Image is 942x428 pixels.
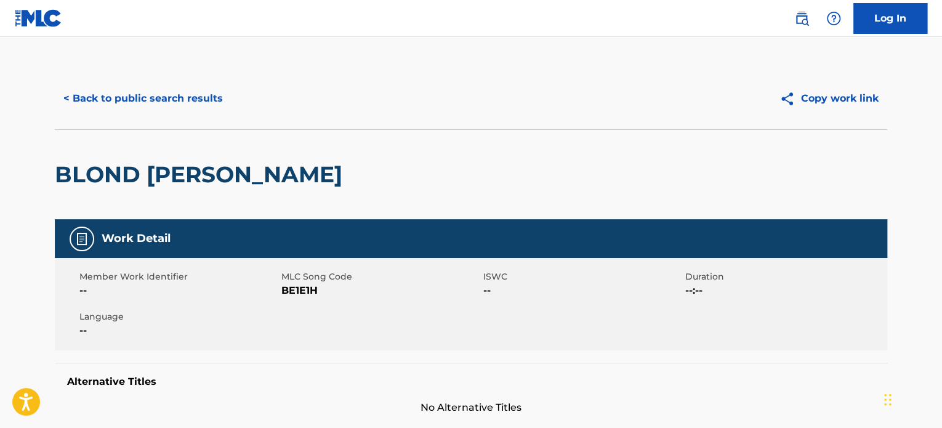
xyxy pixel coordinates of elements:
[483,270,682,283] span: ISWC
[789,6,814,31] a: Public Search
[281,270,480,283] span: MLC Song Code
[55,400,887,415] span: No Alternative Titles
[483,283,682,298] span: --
[884,381,892,418] div: Drag
[880,369,942,428] iframe: Chat Widget
[79,270,278,283] span: Member Work Identifier
[55,161,348,188] h2: BLOND [PERSON_NAME]
[771,83,887,114] button: Copy work link
[853,3,927,34] a: Log In
[102,232,171,246] h5: Work Detail
[779,91,801,107] img: Copy work link
[821,6,846,31] div: Help
[79,310,278,323] span: Language
[281,283,480,298] span: BE1E1H
[826,11,841,26] img: help
[67,376,875,388] h5: Alternative Titles
[685,270,884,283] span: Duration
[79,323,278,338] span: --
[74,232,89,246] img: Work Detail
[685,283,884,298] span: --:--
[79,283,278,298] span: --
[55,83,231,114] button: < Back to public search results
[15,9,62,27] img: MLC Logo
[794,11,809,26] img: search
